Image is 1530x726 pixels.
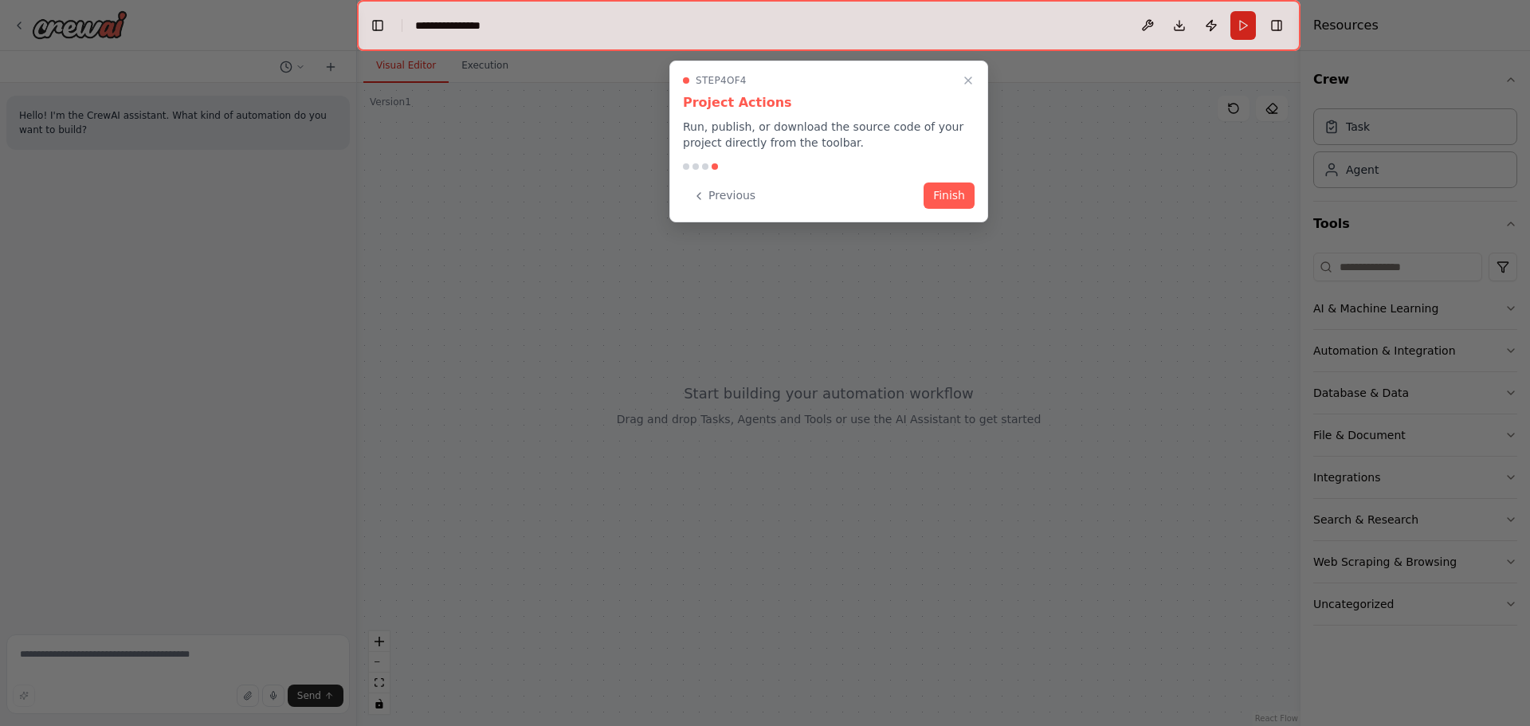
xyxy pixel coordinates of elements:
[924,182,975,209] button: Finish
[367,14,389,37] button: Hide left sidebar
[959,71,978,90] button: Close walkthrough
[683,93,975,112] h3: Project Actions
[696,74,747,87] span: Step 4 of 4
[683,182,765,209] button: Previous
[683,119,975,151] p: Run, publish, or download the source code of your project directly from the toolbar.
